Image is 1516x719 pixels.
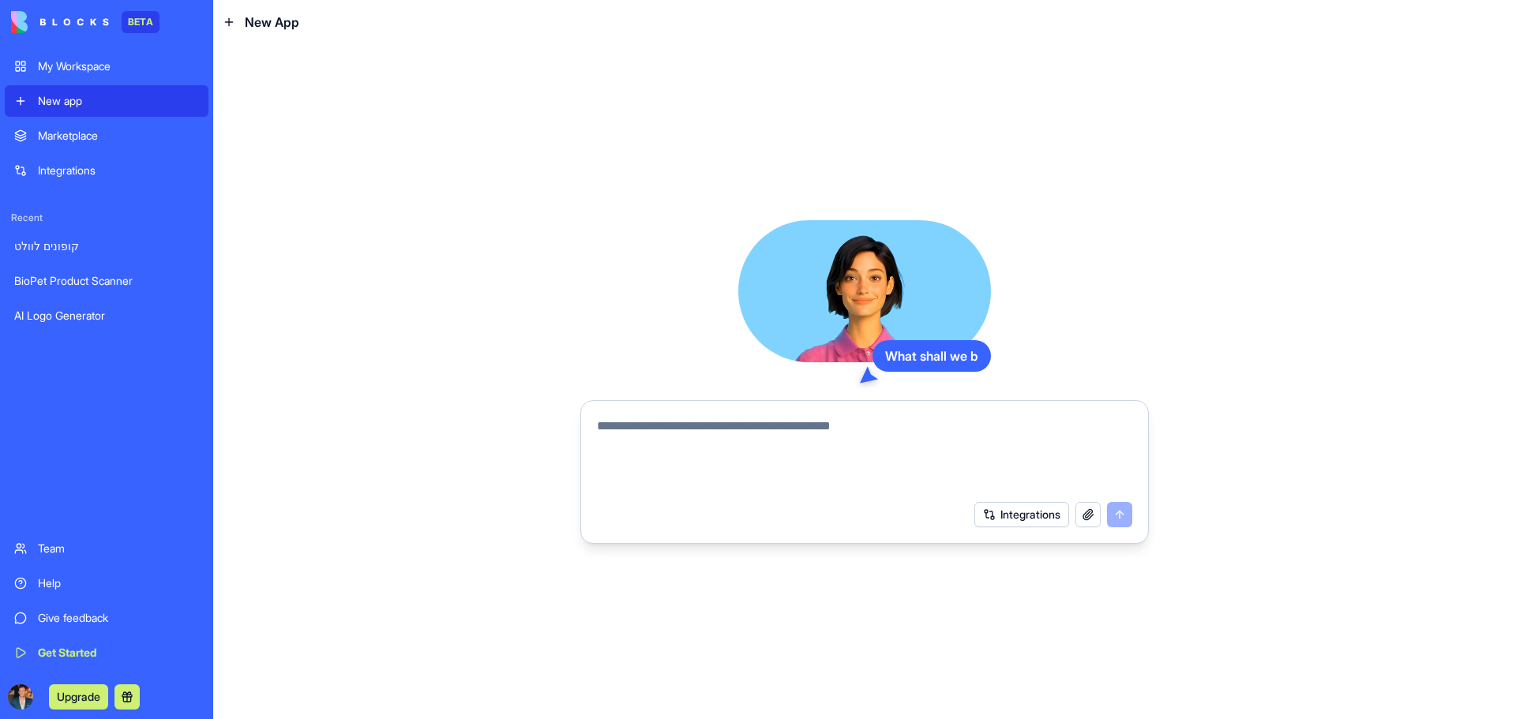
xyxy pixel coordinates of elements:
a: Give feedback [5,602,208,634]
a: New app [5,85,208,117]
div: AI Logo Generator [14,308,199,324]
div: קופונים לוולט [14,238,199,254]
img: logo [11,11,109,33]
button: Integrations [974,502,1069,527]
div: Marketplace [38,128,199,144]
a: קופונים לוולט [5,230,208,262]
a: AI Logo Generator [5,300,208,331]
div: Team [38,541,199,556]
span: New App [245,13,299,32]
div: BioPet Product Scanner [14,273,199,289]
div: What shall we b [872,340,991,372]
a: Team [5,533,208,564]
a: Marketplace [5,120,208,152]
div: Get Started [38,645,199,661]
div: Give feedback [38,610,199,626]
div: My Workspace [38,58,199,74]
div: Help [38,575,199,591]
a: BETA [11,11,159,33]
a: BioPet Product Scanner [5,265,208,297]
div: BETA [122,11,159,33]
button: Upgrade [49,684,108,710]
div: New app [38,93,199,109]
a: Help [5,567,208,599]
img: ACg8ocKImB3NmhjzizlkhQX-yPY2fZynwA8pJER7EWVqjn6AvKs_a422YA=s96-c [8,684,33,710]
div: Integrations [38,163,199,178]
a: Get Started [5,637,208,668]
a: Upgrade [49,688,108,704]
span: Recent [5,212,208,224]
a: My Workspace [5,51,208,82]
a: Integrations [5,155,208,186]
